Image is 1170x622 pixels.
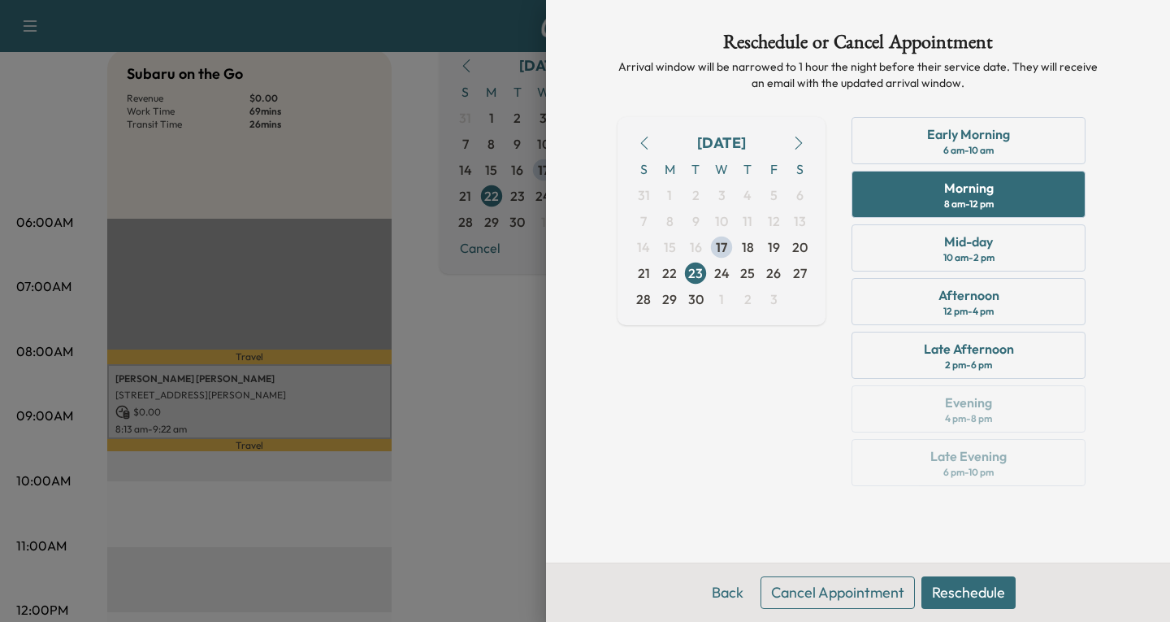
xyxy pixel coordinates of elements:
[630,156,656,182] span: S
[666,211,674,231] span: 8
[740,263,755,283] span: 25
[943,251,994,264] div: 10 am - 2 pm
[617,59,1098,91] p: Arrival window will be narrowed to 1 hour the night before their service date. They will receive ...
[792,237,808,257] span: 20
[688,263,703,283] span: 23
[638,185,650,205] span: 31
[943,144,994,157] div: 6 am - 10 am
[692,211,700,231] span: 9
[662,289,677,309] span: 29
[718,185,726,205] span: 3
[943,305,994,318] div: 12 pm - 4 pm
[692,185,700,205] span: 2
[760,576,915,609] button: Cancel Appointment
[770,289,778,309] span: 3
[719,289,724,309] span: 1
[796,185,804,205] span: 6
[786,156,812,182] span: S
[638,263,650,283] span: 21
[715,211,728,231] span: 10
[924,339,1014,359] div: Late Afternoon
[945,359,992,372] div: 2 pm - 6 pm
[640,211,647,231] span: 7
[742,237,754,257] span: 18
[744,289,752,309] span: 2
[768,237,780,257] span: 19
[760,156,786,182] span: F
[768,211,780,231] span: 12
[734,156,760,182] span: T
[637,237,650,257] span: 14
[697,132,746,154] div: [DATE]
[766,263,781,283] span: 26
[664,237,676,257] span: 15
[708,156,734,182] span: W
[714,263,730,283] span: 24
[944,198,994,211] div: 8 am - 12 pm
[743,211,752,231] span: 11
[688,289,704,309] span: 30
[938,285,999,305] div: Afternoon
[636,289,651,309] span: 28
[794,211,806,231] span: 13
[743,185,752,205] span: 4
[770,185,778,205] span: 5
[927,124,1010,144] div: Early Morning
[690,237,702,257] span: 16
[682,156,708,182] span: T
[662,263,677,283] span: 22
[716,237,727,257] span: 17
[656,156,682,182] span: M
[944,178,994,198] div: Morning
[701,576,754,609] button: Back
[617,33,1098,59] h1: Reschedule or Cancel Appointment
[944,232,993,251] div: Mid-day
[667,185,672,205] span: 1
[793,263,807,283] span: 27
[921,576,1016,609] button: Reschedule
